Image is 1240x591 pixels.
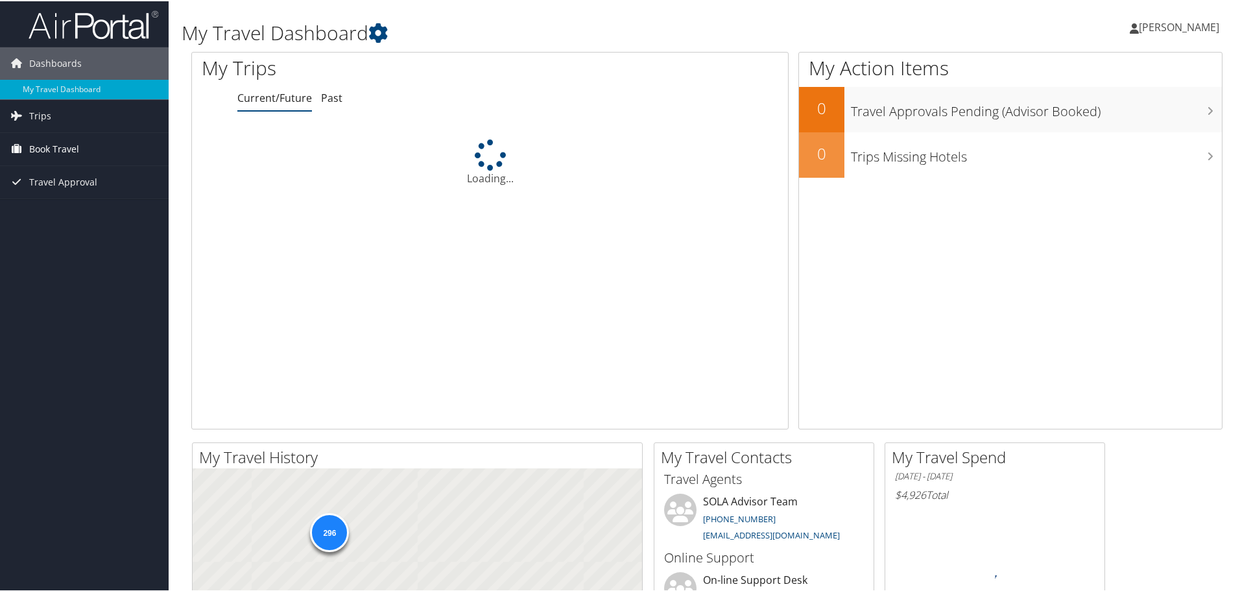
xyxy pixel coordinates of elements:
h3: Online Support [664,548,864,566]
a: Current/Future [237,90,312,104]
h3: Trips Missing Hotels [851,140,1222,165]
a: [PHONE_NUMBER] [703,512,776,524]
h3: Travel Agents [664,469,864,487]
a: 0Trips Missing Hotels [799,131,1222,176]
span: [PERSON_NAME] [1139,19,1219,33]
h2: 0 [799,96,844,118]
span: Dashboards [29,46,82,78]
li: SOLA Advisor Team [658,492,870,546]
h3: Travel Approvals Pending (Advisor Booked) [851,95,1222,119]
img: airportal-logo.png [29,8,158,39]
span: Travel Approval [29,165,97,197]
h1: My Action Items [799,53,1222,80]
a: Past [321,90,342,104]
a: 0Travel Approvals Pending (Advisor Booked) [799,86,1222,131]
h6: [DATE] - [DATE] [895,469,1095,481]
h1: My Trips [202,53,530,80]
h2: My Travel History [199,445,642,467]
a: [EMAIL_ADDRESS][DOMAIN_NAME] [703,528,840,540]
h1: My Travel Dashboard [182,18,882,45]
span: $4,926 [895,487,926,501]
span: Book Travel [29,132,79,164]
h6: Total [895,487,1095,501]
h2: 0 [799,141,844,163]
div: Loading... [192,138,788,185]
h2: My Travel Contacts [661,445,874,467]
h2: My Travel Spend [892,445,1104,467]
div: 296 [310,512,349,551]
a: [PERSON_NAME] [1130,6,1232,45]
span: Trips [29,99,51,131]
